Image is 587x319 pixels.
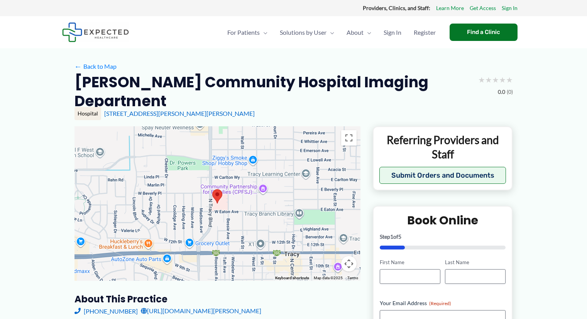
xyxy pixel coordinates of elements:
[221,19,442,46] nav: Primary Site Navigation
[380,213,506,228] h2: Book Online
[314,276,343,280] span: Map data ©2025
[227,19,260,46] span: For Patients
[260,19,267,46] span: Menu Toggle
[445,259,506,266] label: Last Name
[104,110,255,117] a: [STREET_ADDRESS][PERSON_NAME][PERSON_NAME]
[347,276,358,280] a: Terms (opens in new tab)
[76,271,102,281] a: Open this area in Google Maps (opens a new window)
[341,256,357,271] button: Map camera controls
[74,107,101,120] div: Hospital
[506,73,513,87] span: ★
[450,24,518,41] a: Find a Clinic
[390,233,393,240] span: 1
[492,73,499,87] span: ★
[436,3,464,13] a: Learn More
[74,63,82,70] span: ←
[380,259,440,266] label: First Name
[340,19,377,46] a: AboutMenu Toggle
[274,19,340,46] a: Solutions by UserMenu Toggle
[221,19,274,46] a: For PatientsMenu Toggle
[141,305,261,317] a: [URL][DOMAIN_NAME][PERSON_NAME]
[485,73,492,87] span: ★
[380,234,506,239] p: Step of
[398,233,401,240] span: 5
[499,73,506,87] span: ★
[326,19,334,46] span: Menu Toggle
[280,19,326,46] span: Solutions by User
[384,19,401,46] span: Sign In
[347,19,364,46] span: About
[414,19,436,46] span: Register
[74,293,360,305] h3: About this practice
[478,73,485,87] span: ★
[408,19,442,46] a: Register
[341,130,357,146] button: Toggle fullscreen view
[498,87,505,97] span: 0.0
[74,61,117,72] a: ←Back to Map
[380,299,506,307] label: Your Email Address
[275,275,309,281] button: Keyboard shortcuts
[379,133,506,161] p: Referring Providers and Staff
[74,305,138,317] a: [PHONE_NUMBER]
[470,3,496,13] a: Get Access
[507,87,513,97] span: (0)
[379,167,506,184] button: Submit Orders and Documents
[502,3,518,13] a: Sign In
[363,5,430,11] strong: Providers, Clinics, and Staff:
[74,73,472,111] h2: [PERSON_NAME] Community Hospital Imaging Department
[62,22,129,42] img: Expected Healthcare Logo - side, dark font, small
[429,300,451,306] span: (Required)
[76,271,102,281] img: Google
[377,19,408,46] a: Sign In
[364,19,371,46] span: Menu Toggle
